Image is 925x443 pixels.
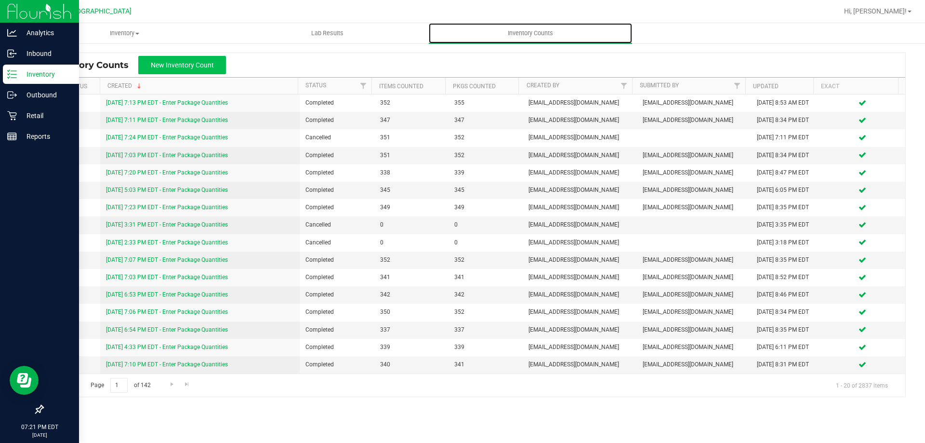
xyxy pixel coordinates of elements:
a: [DATE] 7:03 PM EDT - Enter Package Quantities [106,274,228,281]
span: Cancelled [305,133,368,142]
a: Filter [616,78,632,94]
span: 347 [454,116,517,125]
a: Status [305,82,326,89]
p: Analytics [17,27,75,39]
span: Hi, [PERSON_NAME]! [844,7,907,15]
span: [EMAIL_ADDRESS][DOMAIN_NAME] [643,273,745,282]
span: [EMAIL_ADDRESS][DOMAIN_NAME] [643,203,745,212]
inline-svg: Outbound [7,90,17,100]
span: Inventory Counts [50,60,138,70]
span: 352 [454,255,517,265]
iframe: Resource center [10,366,39,395]
span: Completed [305,116,368,125]
div: [DATE] 8:47 PM EDT [757,168,814,177]
a: [DATE] 7:06 PM EDT - Enter Package Quantities [106,309,228,315]
span: New Inventory Count [151,61,214,69]
span: 349 [380,203,443,212]
a: [DATE] 3:31 PM EDT - Enter Package Quantities [106,221,228,228]
div: [DATE] 8:34 PM EDT [757,151,814,160]
a: Inventory Counts [429,23,632,43]
a: Go to the next page [165,378,179,391]
span: 340 [380,360,443,369]
span: 341 [380,273,443,282]
a: [DATE] 6:54 PM EDT - Enter Package Quantities [106,326,228,333]
div: [DATE] 8:52 PM EDT [757,273,814,282]
div: [DATE] 6:05 PM EDT [757,186,814,195]
span: 350 [380,308,443,317]
span: [EMAIL_ADDRESS][DOMAIN_NAME] [643,360,745,369]
div: [DATE] 8:35 PM EDT [757,325,814,335]
span: Completed [305,203,368,212]
a: Filter [729,78,745,94]
div: [DATE] 8:35 PM EDT [757,203,814,212]
span: 345 [454,186,517,195]
span: Completed [305,343,368,352]
span: Page of 142 [82,378,159,393]
span: [EMAIL_ADDRESS][DOMAIN_NAME] [529,133,631,142]
span: 0 [454,238,517,247]
p: Retail [17,110,75,121]
span: [EMAIL_ADDRESS][DOMAIN_NAME] [643,168,745,177]
span: 339 [454,168,517,177]
span: 339 [380,343,443,352]
span: [EMAIL_ADDRESS][DOMAIN_NAME] [529,116,631,125]
span: 0 [380,220,443,229]
span: 352 [454,151,517,160]
span: Cancelled [305,220,368,229]
p: [DATE] [4,431,75,439]
span: Completed [305,168,368,177]
a: Lab Results [226,23,429,43]
a: Created By [527,82,559,89]
inline-svg: Reports [7,132,17,141]
span: 351 [380,133,443,142]
span: Completed [305,290,368,299]
span: 337 [380,325,443,335]
span: 352 [454,133,517,142]
span: 352 [380,255,443,265]
span: Completed [305,186,368,195]
inline-svg: Analytics [7,28,17,38]
span: [EMAIL_ADDRESS][DOMAIN_NAME] [529,343,631,352]
span: 352 [380,98,443,107]
span: Cancelled [305,238,368,247]
span: [EMAIL_ADDRESS][DOMAIN_NAME] [529,273,631,282]
div: [DATE] 8:53 AM EDT [757,98,814,107]
span: [EMAIL_ADDRESS][DOMAIN_NAME] [643,116,745,125]
p: Inbound [17,48,75,59]
a: Filter [356,78,371,94]
span: Lab Results [298,29,357,38]
span: 347 [380,116,443,125]
span: 351 [380,151,443,160]
span: 339 [454,343,517,352]
inline-svg: Retail [7,111,17,121]
span: 342 [454,290,517,299]
input: 1 [110,378,128,393]
span: [EMAIL_ADDRESS][DOMAIN_NAME] [643,98,745,107]
inline-svg: Inbound [7,49,17,58]
span: Completed [305,360,368,369]
span: 349 [454,203,517,212]
a: [DATE] 2:33 PM EDT - Enter Package Quantities [106,239,228,246]
span: [EMAIL_ADDRESS][DOMAIN_NAME] [529,308,631,317]
div: [DATE] 8:35 PM EDT [757,255,814,265]
a: [DATE] 6:53 PM EDT - Enter Package Quantities [106,291,228,298]
div: [DATE] 8:34 PM EDT [757,308,814,317]
a: [DATE] 7:13 PM EDT - Enter Package Quantities [106,99,228,106]
p: Inventory [17,68,75,80]
span: [GEOGRAPHIC_DATA] [66,7,132,15]
a: Submitted By [640,82,679,89]
p: 07:21 PM EDT [4,423,75,431]
a: Updated [753,83,779,90]
span: [EMAIL_ADDRESS][DOMAIN_NAME] [529,203,631,212]
div: [DATE] 6:11 PM EDT [757,343,814,352]
span: [EMAIL_ADDRESS][DOMAIN_NAME] [643,151,745,160]
a: Items Counted [379,83,423,90]
span: [EMAIL_ADDRESS][DOMAIN_NAME] [529,186,631,195]
div: [DATE] 8:31 PM EDT [757,360,814,369]
a: [DATE] 7:11 PM EDT - Enter Package Quantities [106,117,228,123]
span: [EMAIL_ADDRESS][DOMAIN_NAME] [529,98,631,107]
span: Inventory Counts [495,29,566,38]
div: [DATE] 8:46 PM EDT [757,290,814,299]
a: [DATE] 7:23 PM EDT - Enter Package Quantities [106,204,228,211]
span: Completed [305,325,368,335]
